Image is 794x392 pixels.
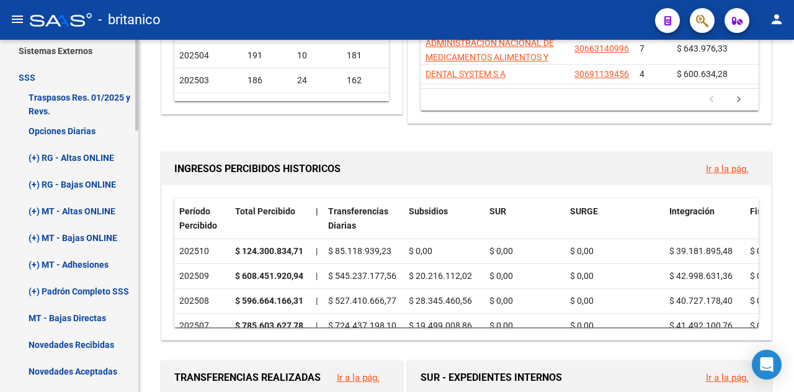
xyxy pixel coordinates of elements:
span: $ 0,00 [750,296,774,306]
span: SUR [489,206,506,216]
span: TRANSFERENCIAS REALIZADAS [174,371,321,383]
span: 30691139456 [574,69,629,79]
span: $ 0,00 [570,271,594,281]
span: Período Percibido [179,206,217,230]
div: 202509 [179,269,225,283]
div: Open Intercom Messenger [752,350,782,380]
span: SURGE [570,206,598,216]
span: DENTAL SYSTEM S A [426,69,506,79]
button: Ir a la pág. [696,157,759,180]
span: | [316,271,318,281]
span: Total Percibido [235,206,295,216]
span: $ 39.181.895,48 [669,246,733,256]
div: 3.379 [248,98,287,112]
span: - britanico [98,6,161,34]
datatable-header-cell: Transferencias Diarias [323,198,404,239]
span: $ 724.437.198,10 [328,321,396,330]
span: $ 0,00 [489,296,513,306]
strong: $ 124.300.834,71 [235,246,303,256]
span: $ 0,00 [489,246,513,256]
div: 950 [297,98,337,112]
a: go to next page [727,93,751,107]
span: $ 0,00 [570,296,594,306]
a: go to previous page [700,93,723,107]
span: 4 [640,69,645,79]
span: $ 0,00 [570,246,594,256]
span: | [316,206,318,216]
span: Transferencias Diarias [328,206,388,230]
span: $ 0,00 [489,321,513,330]
span: $ 0,00 [750,271,774,281]
button: Ir a la pág. [696,366,759,389]
div: 202507 [179,319,225,333]
span: $ 0,00 [750,246,774,256]
strong: $ 608.451.920,94 [235,271,303,281]
span: $ 28.345.460,56 [409,296,472,306]
span: $ 85.118.939,23 [328,246,391,256]
datatable-header-cell: Integración [664,198,745,239]
span: Integración [669,206,715,216]
span: 30663140996 [574,43,629,53]
datatable-header-cell: SUR [484,198,565,239]
span: $ 643.976,33 [677,43,728,53]
span: | [316,321,318,330]
span: SUR - EXPEDIENTES INTERNOS [421,371,562,383]
span: $ 0,00 [489,271,513,281]
datatable-header-cell: Subsidios [404,198,484,239]
span: $ 20.216.112,02 [409,271,472,281]
span: $ 41.492.100,76 [669,321,733,330]
span: 202502 [179,100,209,110]
span: | [316,246,318,256]
span: Subsidios [409,206,448,216]
span: 202504 [179,50,209,60]
div: 2.429 [347,98,386,112]
div: 202510 [179,244,225,258]
a: Ir a la pág. [337,372,380,383]
div: 186 [248,73,287,88]
mat-icon: person [769,12,784,27]
div: 181 [347,48,386,63]
span: $ 42.998.631,36 [669,271,733,281]
mat-icon: menu [10,12,25,27]
span: 202503 [179,75,209,85]
span: | [316,296,318,306]
datatable-header-cell: SURGE [565,198,664,239]
span: INGRESOS PERCIBIDOS HISTORICOS [174,163,341,175]
span: $ 0,00 [750,321,774,330]
span: ADMINISTRACION NACIONAL DE MEDICAMENTOS ALIMENTOS Y TECNOLOGIA MEDICA [426,38,554,76]
div: 191 [248,48,287,63]
strong: $ 785.603.627,78 [235,321,303,330]
datatable-header-cell: | [311,198,323,239]
span: $ 527.410.666,77 [328,296,396,306]
a: Ir a la pág. [706,163,749,175]
span: $ 0,00 [570,321,594,330]
div: 202508 [179,294,225,308]
a: Ir a la pág. [706,372,749,383]
span: $ 0,00 [409,246,432,256]
span: $ 19.499.008,86 [409,321,472,330]
span: $ 40.727.178,40 [669,296,733,306]
span: 7 [640,43,645,53]
button: Ir a la pág. [327,366,390,389]
div: 162 [347,73,386,88]
div: 24 [297,73,337,88]
span: $ 545.237.177,56 [328,271,396,281]
datatable-header-cell: Total Percibido [230,198,311,239]
span: $ 600.634,28 [677,69,728,79]
datatable-header-cell: Período Percibido [174,198,230,239]
div: 10 [297,48,337,63]
strong: $ 596.664.166,31 [235,296,303,306]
